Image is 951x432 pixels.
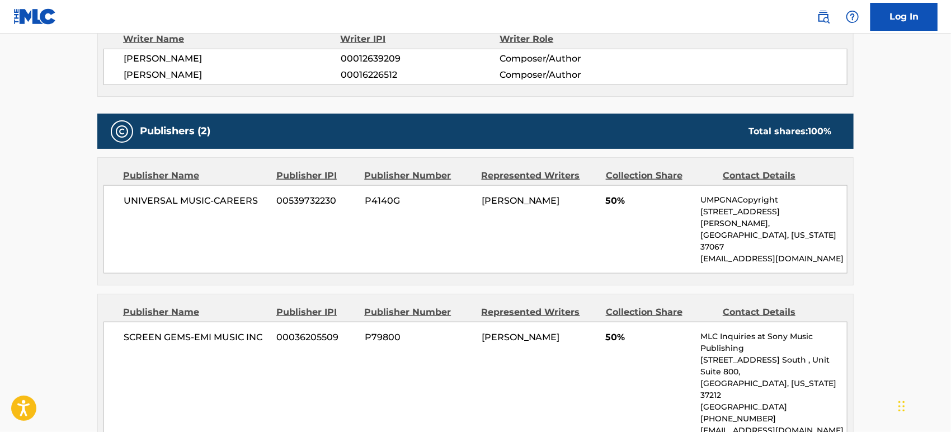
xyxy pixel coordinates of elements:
p: [STREET_ADDRESS][PERSON_NAME], [701,206,847,229]
p: [STREET_ADDRESS] South , Unit Suite 800, [701,354,847,378]
img: Publishers [115,125,129,138]
a: Log In [870,3,938,31]
div: Publisher Number [364,306,473,319]
span: [PERSON_NAME] [124,52,341,65]
img: help [846,10,859,24]
p: UMPGNACopyright [701,194,847,206]
div: Writer Name [123,32,341,46]
span: Composer/Author [500,52,644,65]
div: Help [841,6,864,28]
p: [PHONE_NUMBER] [701,413,847,425]
p: MLC Inquiries at Sony Music Publishing [701,331,847,354]
div: Publisher IPI [276,306,356,319]
span: Composer/Author [500,68,644,82]
span: 00012639209 [341,52,500,65]
div: Total shares: [748,125,831,138]
span: 00016226512 [341,68,500,82]
span: 100 % [808,126,831,137]
img: search [817,10,830,24]
img: MLC Logo [13,8,57,25]
p: [GEOGRAPHIC_DATA], [US_STATE] 37212 [701,378,847,401]
div: Contact Details [723,306,831,319]
h5: Publishers (2) [140,125,210,138]
div: Publisher Name [123,169,268,182]
span: 00036205509 [277,331,356,344]
span: [PERSON_NAME] [124,68,341,82]
span: UNIVERSAL MUSIC-CAREERS [124,194,269,208]
div: Writer IPI [341,32,500,46]
div: Collection Share [606,169,714,182]
p: [GEOGRAPHIC_DATA], [US_STATE] 37067 [701,229,847,253]
p: [GEOGRAPHIC_DATA] [701,401,847,413]
span: [PERSON_NAME] [482,195,560,206]
div: Drag [898,389,905,423]
div: Publisher Number [364,169,473,182]
div: Represented Writers [482,169,597,182]
div: Contact Details [723,169,831,182]
p: [EMAIL_ADDRESS][DOMAIN_NAME] [701,253,847,265]
div: Publisher IPI [276,169,356,182]
a: Public Search [812,6,835,28]
span: P79800 [365,331,473,344]
div: Represented Writers [482,306,597,319]
div: Writer Role [500,32,644,46]
iframe: Chat Widget [895,378,951,432]
div: Publisher Name [123,306,268,319]
span: [PERSON_NAME] [482,332,560,342]
span: 50% [606,331,693,344]
span: 50% [606,194,693,208]
div: Collection Share [606,306,714,319]
span: 00539732230 [277,194,356,208]
span: SCREEN GEMS-EMI MUSIC INC [124,331,269,344]
span: P4140G [365,194,473,208]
